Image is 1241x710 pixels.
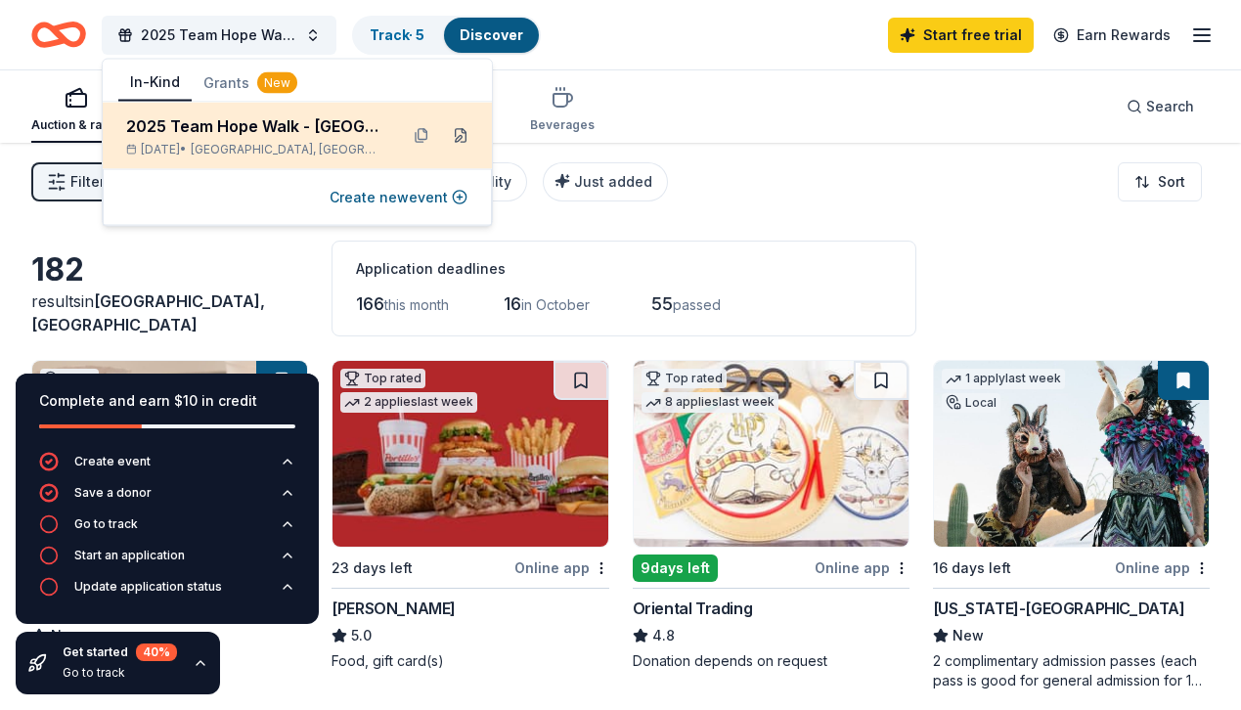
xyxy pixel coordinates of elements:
span: in [31,291,265,334]
div: Online app [1115,555,1210,580]
button: Beverages [530,78,595,143]
div: [PERSON_NAME] [332,597,456,620]
a: Image for Portillo'sTop rated2 applieslast week23 days leftOnline app[PERSON_NAME]5.0Food, gift c... [332,360,608,671]
div: [DATE] • [126,142,382,157]
div: Complete and earn $10 in credit [39,389,295,413]
div: 2 applies last week [340,392,477,413]
div: 2025 Team Hope Walk - [GEOGRAPHIC_DATA], [GEOGRAPHIC_DATA] [126,114,382,138]
a: Image for Oriental TradingTop rated8 applieslast week9days leftOnline appOriental Trading4.8Donat... [633,360,909,671]
div: 23 days left [332,556,413,580]
div: 1 apply last week [942,369,1065,389]
a: Track· 5 [370,26,424,43]
span: 55 [651,293,673,314]
div: Save a donor [74,485,152,501]
div: Local [942,393,1000,413]
a: Home [31,12,86,58]
span: [GEOGRAPHIC_DATA], [GEOGRAPHIC_DATA] [191,142,382,157]
div: Oriental Trading [633,597,753,620]
div: Beverages [530,117,595,133]
div: Top rated [340,369,425,388]
div: 2 complimentary admission passes (each pass is good for general admission for 1 person) [933,651,1210,690]
span: Just added [574,173,652,190]
a: Discover [460,26,523,43]
span: Filter [70,170,105,194]
button: Filter2 [31,162,120,201]
span: in October [521,296,590,313]
button: Go to track [39,514,295,546]
button: Track· 5Discover [352,16,541,55]
div: 8 applies last week [642,392,778,413]
div: Online app [815,555,909,580]
button: Create newevent [330,186,467,209]
div: Go to track [63,665,177,681]
div: Online app [514,555,609,580]
button: Sort [1118,162,1202,201]
button: Just added [543,162,668,201]
div: Start an application [74,548,185,563]
button: Update application status [39,577,295,608]
img: Image for Oriental Trading [634,361,909,547]
div: 182 [31,250,308,289]
div: Auction & raffle [31,117,120,133]
div: 40 % [136,643,177,661]
div: 16 days left [933,556,1011,580]
span: 5.0 [351,624,372,647]
button: Start an application [39,546,295,577]
div: Application deadlines [356,257,892,281]
div: Donation depends on request [633,651,909,671]
span: 16 [504,293,521,314]
a: Earn Rewards [1042,18,1182,53]
img: Image for Portillo's [332,361,607,547]
span: this month [384,296,449,313]
a: Image for Arizona-Sonora Desert Museum1 applylast weekLocal16 days leftOnline app[US_STATE]-[GEOG... [933,360,1210,690]
div: New [257,72,297,94]
button: Search [1111,87,1210,126]
div: Go to track [74,516,138,532]
span: Search [1146,95,1194,118]
div: Top rated [642,369,727,388]
div: Get started [63,643,177,661]
button: 2025 Team Hope Walk - [GEOGRAPHIC_DATA], [GEOGRAPHIC_DATA] [102,16,336,55]
span: [GEOGRAPHIC_DATA], [GEOGRAPHIC_DATA] [31,291,265,334]
div: [US_STATE]-[GEOGRAPHIC_DATA] [933,597,1185,620]
span: 4.8 [652,624,675,647]
a: Start free trial [888,18,1034,53]
span: Sort [1158,170,1185,194]
button: Auction & raffle [31,78,120,143]
div: Food, gift card(s) [332,651,608,671]
div: 9 days left [633,555,718,582]
span: 166 [356,293,384,314]
div: Create event [74,454,151,469]
div: results [31,289,308,336]
div: Update application status [74,579,222,595]
button: Grants [192,66,309,101]
button: Save a donor [39,483,295,514]
span: 2025 Team Hope Walk - [GEOGRAPHIC_DATA], [GEOGRAPHIC_DATA] [141,23,297,47]
img: Image for Arizona-Sonora Desert Museum [934,361,1209,547]
button: In-Kind [118,65,192,102]
button: Create event [39,452,295,483]
span: passed [673,296,721,313]
span: New [953,624,984,647]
